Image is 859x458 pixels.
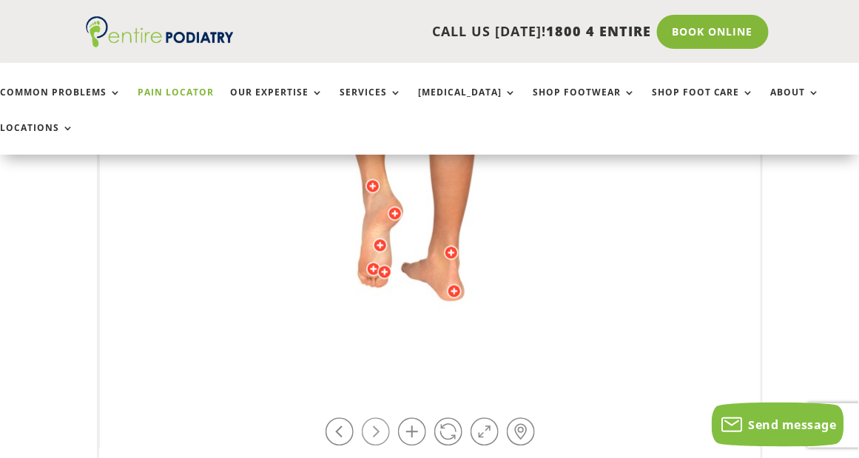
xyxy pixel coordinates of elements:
[652,87,755,119] a: Shop Foot Care
[398,418,426,446] a: Zoom in / out
[340,87,402,119] a: Services
[657,15,769,49] a: Book Online
[326,418,354,446] a: Rotate left
[771,87,821,119] a: About
[533,87,636,119] a: Shop Footwear
[749,417,837,433] span: Send message
[86,16,234,47] img: logo (1)
[86,36,234,50] a: Entire Podiatry
[547,22,652,40] span: 1800 4 ENTIRE
[362,418,390,446] a: Rotate right
[712,403,844,447] button: Send message
[507,418,535,446] a: Hot-spots on / off
[138,87,214,119] a: Pain Locator
[434,418,462,446] a: Play / Stop
[471,418,499,446] a: Full Screen on / off
[238,22,652,41] p: CALL US [DATE]!
[418,87,516,119] a: [MEDICAL_DATA]
[230,87,323,119] a: Our Expertise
